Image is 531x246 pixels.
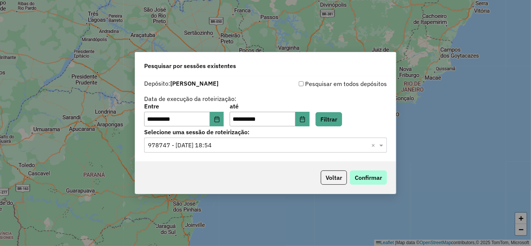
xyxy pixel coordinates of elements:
[371,141,378,150] span: Clear all
[321,170,347,185] button: Voltar
[170,80,218,87] strong: [PERSON_NAME]
[295,112,310,127] button: Choose Date
[144,94,236,103] label: Data de execução da roteirização:
[144,61,236,70] span: Pesquisar por sessões existentes
[144,127,387,136] label: Selecione uma sessão de roteirização:
[230,102,309,111] label: até
[144,102,224,111] label: Entre
[210,112,224,127] button: Choose Date
[265,79,387,88] div: Pesquisar em todos depósitos
[144,79,218,88] label: Depósito:
[316,112,342,126] button: Filtrar
[350,170,387,185] button: Confirmar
